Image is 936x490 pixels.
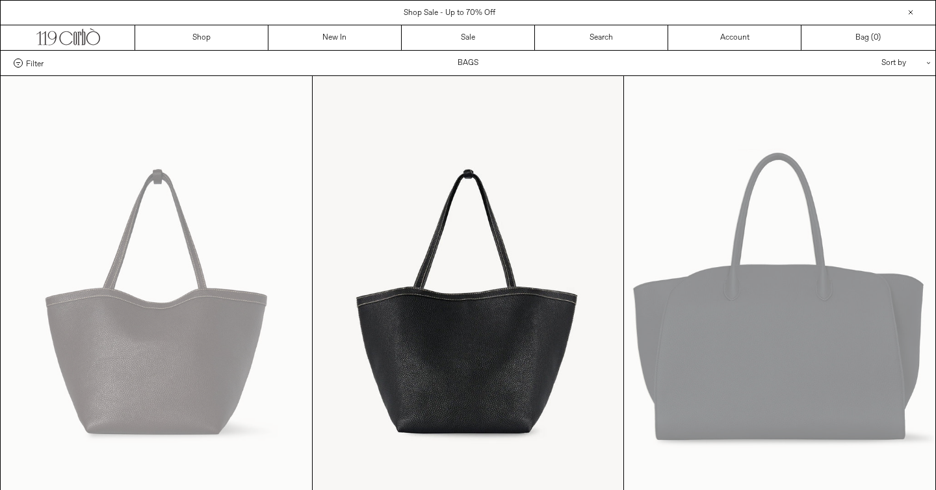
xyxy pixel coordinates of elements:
[874,32,881,44] span: )
[535,25,668,50] a: Search
[801,25,935,50] a: Bag ()
[402,25,535,50] a: Sale
[135,25,268,50] a: Shop
[268,25,402,50] a: New In
[26,58,44,68] span: Filter
[874,32,878,43] span: 0
[805,51,922,75] div: Sort by
[668,25,801,50] a: Account
[404,8,495,18] a: Shop Sale - Up to 70% Off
